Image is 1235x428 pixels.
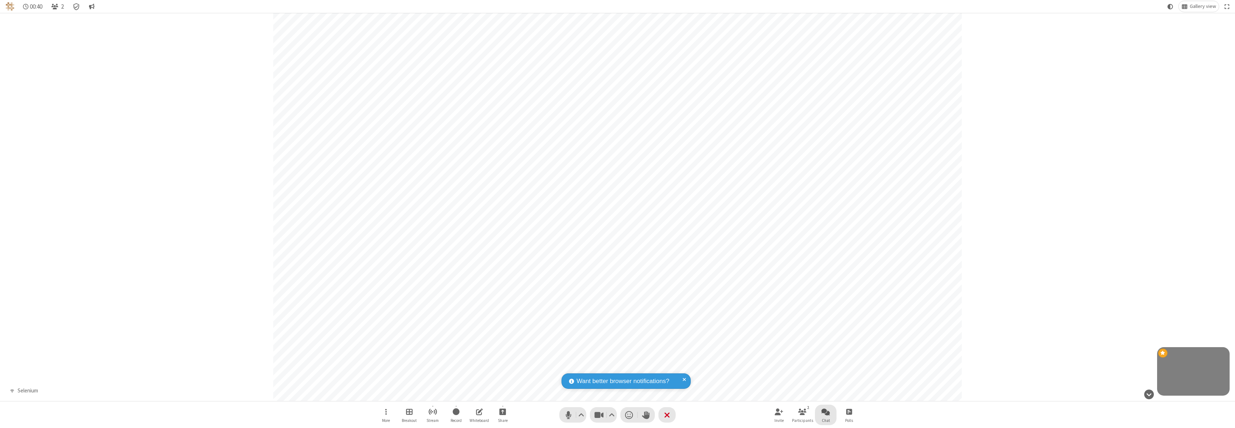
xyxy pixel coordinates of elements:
[768,405,790,425] button: Invite participants (⌘+Shift+I)
[577,377,669,386] span: Want better browser notifications?
[1165,1,1176,12] button: Using system theme
[577,407,586,423] button: Audio settings
[70,1,83,12] div: Meeting details Encryption enabled
[638,407,655,423] button: Raise hand
[1141,386,1156,403] button: Hide
[20,1,46,12] div: Timer
[498,418,508,423] span: Share
[15,387,41,395] div: Selenium
[86,1,97,12] button: Conversation
[1222,1,1232,12] button: Fullscreen
[6,2,14,11] img: QA Selenium DO NOT DELETE OR CHANGE
[427,418,439,423] span: Stream
[492,405,513,425] button: Start sharing
[48,1,67,12] button: Open participant list
[399,405,420,425] button: Manage Breakout Rooms
[620,407,638,423] button: Send a reaction
[838,405,860,425] button: Open poll
[469,405,490,425] button: Open shared whiteboard
[822,418,830,423] span: Chat
[774,418,784,423] span: Invite
[590,407,617,423] button: Stop video (⌘+Shift+V)
[658,407,676,423] button: End or leave meeting
[1179,1,1219,12] button: Change layout
[845,418,853,423] span: Polls
[805,404,811,411] div: 2
[1190,4,1216,9] span: Gallery view
[607,407,617,423] button: Video setting
[402,418,417,423] span: Breakout
[470,418,489,423] span: Whiteboard
[445,405,467,425] button: Start recording
[382,418,390,423] span: More
[61,3,64,10] span: 2
[815,405,836,425] button: Open chat
[451,418,462,423] span: Record
[559,407,586,423] button: Mute (⌘+Shift+A)
[30,3,42,10] span: 00:40
[375,405,397,425] button: Open menu
[792,418,813,423] span: Participants
[792,405,813,425] button: Open participant list
[422,405,443,425] button: Start streaming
